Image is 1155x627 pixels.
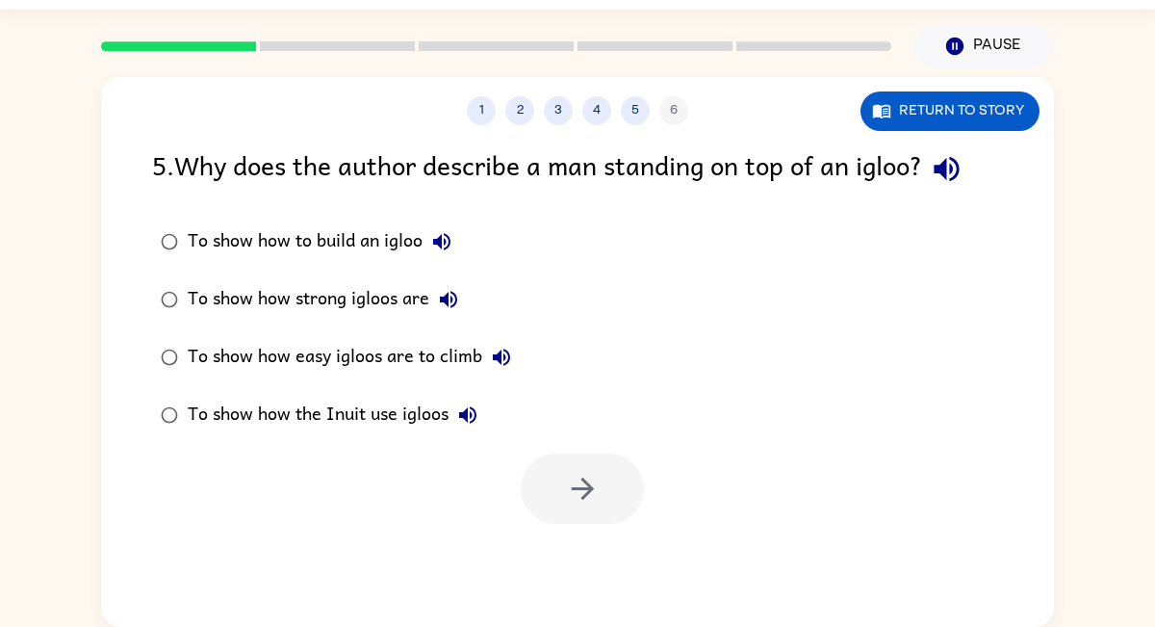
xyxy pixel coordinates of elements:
button: To show how to build an igloo [423,222,461,261]
div: To show how strong igloos are [188,280,468,319]
div: To show how easy igloos are to climb [188,338,521,377]
button: To show how easy igloos are to climb [482,338,521,377]
button: 3 [544,96,573,125]
button: Pause [914,24,1054,68]
button: 4 [582,96,611,125]
div: 5 . Why does the author describe a man standing on top of an igloo? [152,144,1003,194]
button: 1 [467,96,496,125]
div: To show how the Inuit use igloos [188,396,487,434]
button: 5 [621,96,650,125]
div: To show how to build an igloo [188,222,461,261]
button: To show how the Inuit use igloos [449,396,487,434]
button: 2 [505,96,534,125]
button: Return to story [860,91,1039,131]
button: To show how strong igloos are [429,280,468,319]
